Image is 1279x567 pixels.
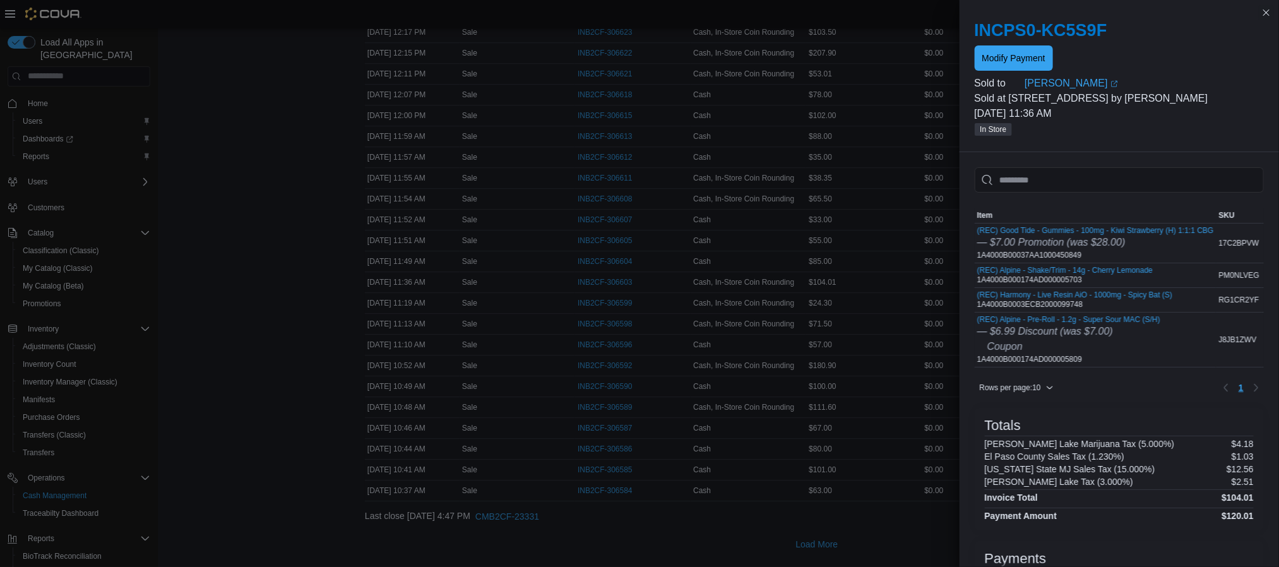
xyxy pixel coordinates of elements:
h4: Payment Amount [985,511,1057,521]
ul: Pagination for table: MemoryTable from EuiInMemoryTable [1234,378,1249,398]
p: $2.51 [1232,477,1254,487]
p: $4.18 [1232,439,1254,449]
svg: External link [1110,80,1118,88]
h4: Invoice Total [985,492,1038,503]
span: SKU [1218,210,1234,220]
button: (REC) Alpine - Pre-Roll - 1.2g - Super Sour MAC (S/H) [977,315,1160,324]
div: 1A4000B0003ECB2000099748 [977,290,1172,309]
i: Coupon [987,341,1023,352]
h4: $120.01 [1222,511,1254,521]
p: [DATE] 11:36 AM [975,106,1264,121]
button: Close this dialog [1259,5,1274,20]
span: Rows per page : 10 [980,383,1041,393]
h6: El Paso County Sales Tax (1.230%) [985,451,1125,462]
input: This is a search bar. As you type, the results lower in the page will automatically filter. [975,167,1264,193]
button: Item [975,208,1217,223]
nav: Pagination for table: MemoryTable from EuiInMemoryTable [1218,378,1264,398]
button: (REC) Good Tide - Gummies - 100mg - Kiwi Strawberry (H) 1:1:1 CBG [977,226,1214,235]
h6: [US_STATE] State MJ Sales Tax (15.000%) [985,464,1155,474]
a: [PERSON_NAME]External link [1025,76,1264,91]
div: 1A4000B00037AA1000450849 [977,226,1214,260]
span: J8JB1ZWV [1218,335,1256,345]
button: Next page [1249,380,1264,395]
div: 1A4000B000174AD000005703 [977,266,1153,285]
button: SKU [1216,208,1261,223]
span: RG1CR2YF [1218,295,1259,305]
span: In Store [975,123,1013,136]
button: (REC) Harmony - Live Resin AiO - 1000mg - Spicy Bat (S) [977,290,1172,299]
div: 1A4000B000174AD000005809 [977,315,1160,364]
h3: Totals [985,418,1021,433]
span: Modify Payment [982,52,1045,64]
span: 17C2BPVW [1218,238,1259,248]
button: Page 1 of 1 [1234,378,1249,398]
p: $1.03 [1232,451,1254,462]
h6: [PERSON_NAME] Lake Marijuana Tax (5.000%) [985,439,1175,449]
p: $12.56 [1227,464,1254,474]
h2: INCPS0-KC5S9F [975,20,1264,40]
span: 1 [1239,381,1244,394]
h4: $104.01 [1222,492,1254,503]
h3: Payments [985,551,1047,566]
div: — $7.00 Promotion (was $28.00) [977,235,1214,250]
h6: [PERSON_NAME] Lake Tax (3.000%) [985,477,1134,487]
button: Previous page [1218,380,1234,395]
p: Sold at [STREET_ADDRESS] by [PERSON_NAME] [975,91,1264,106]
span: PM0NLVEG [1218,270,1259,280]
div: Sold to [975,76,1023,91]
span: Item [977,210,993,220]
button: Modify Payment [975,45,1053,71]
span: In Store [980,124,1007,135]
button: (REC) Alpine - Shake/Trim - 14g - Cherry Lemonade [977,266,1153,275]
button: Rows per page:10 [975,380,1059,395]
div: — $6.99 Discount (was $7.00) [977,324,1160,339]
